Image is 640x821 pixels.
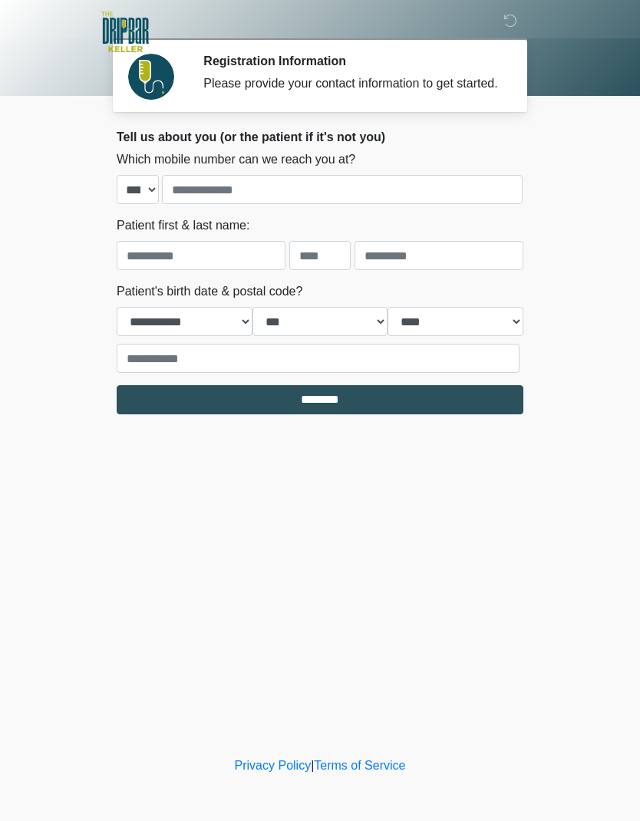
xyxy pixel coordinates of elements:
[117,130,523,144] h2: Tell us about you (or the patient if it's not you)
[314,759,405,772] a: Terms of Service
[117,150,355,169] label: Which mobile number can we reach you at?
[117,216,249,235] label: Patient first & last name:
[128,54,174,100] img: Agent Avatar
[117,282,302,301] label: Patient's birth date & postal code?
[311,759,314,772] a: |
[203,74,500,93] div: Please provide your contact information to get started.
[235,759,312,772] a: Privacy Policy
[101,12,149,52] img: The DRIPBaR - Keller Logo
